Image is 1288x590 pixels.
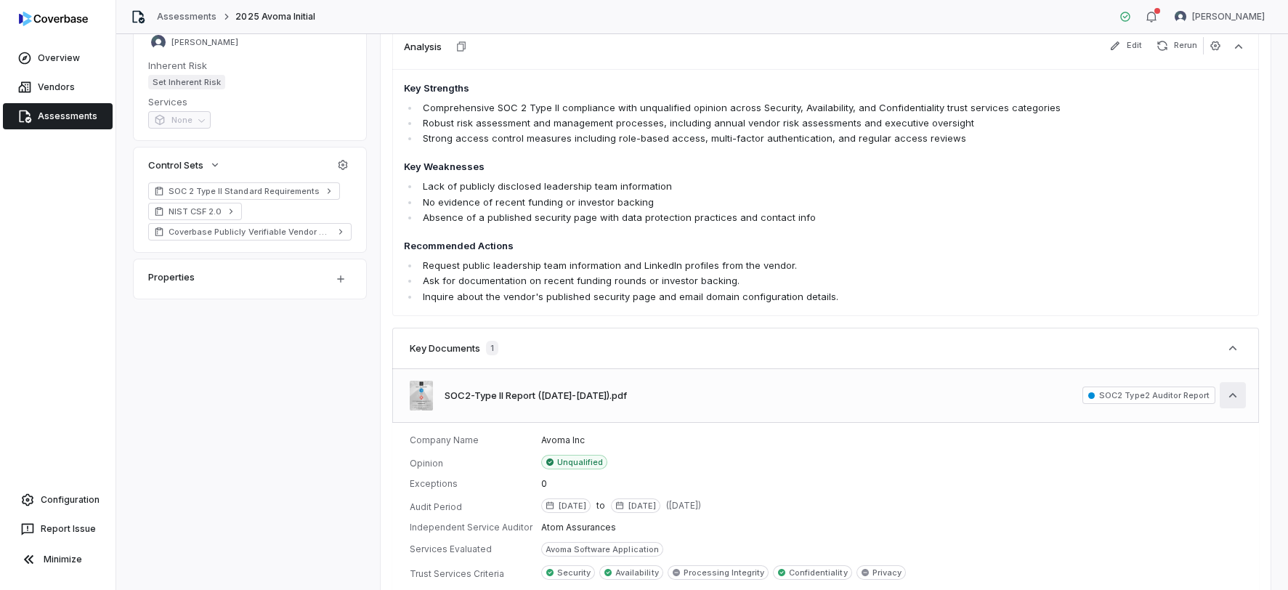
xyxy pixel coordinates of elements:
span: Unqualified [557,456,603,468]
span: Control Sets [148,158,203,171]
span: Processing Integrity [684,567,765,578]
a: Configuration [6,487,110,513]
button: Edit [1103,37,1148,54]
a: Coverbase Publicly Verifiable Vendor Controls [148,223,352,241]
span: SOC 2 Type II Standard Requirements [169,185,320,197]
h3: Key Documents [410,342,480,355]
img: Kim Kambarami avatar [151,35,166,49]
a: Vendors [3,74,113,100]
span: Minimize [44,554,82,565]
dt: Services Evaluated [410,543,532,555]
span: NIST CSF 2.0 [169,206,222,217]
dt: Company Name [410,435,532,446]
span: Configuration [41,494,100,506]
span: 1 [486,341,498,355]
span: Security [557,567,591,578]
dt: Independent Service Auditor [410,522,532,533]
span: [PERSON_NAME] [1192,11,1265,23]
span: ( [DATE] ) [666,500,701,512]
h4: Recommended Actions [404,239,1079,254]
a: Assessments [157,11,216,23]
button: Kim Kambarami avatar[PERSON_NAME] [1166,6,1273,28]
span: Avoma Software Application [541,542,663,557]
li: Lack of publicly disclosed leadership team information [419,179,1079,194]
li: No evidence of recent funding or investor backing [419,195,1079,210]
dt: Trust Services Criteria [410,568,532,580]
li: Robust risk assessment and management processes, including annual vendor risk assessments and exe... [419,116,1079,131]
span: to [596,500,605,512]
span: Coverbase Publicly Verifiable Vendor Controls [169,226,331,238]
span: Privacy [872,567,902,578]
button: Control Sets [144,152,225,178]
span: Set Inherent Risk [148,75,225,89]
dt: Exceptions [410,478,532,490]
a: Overview [3,45,113,71]
li: Inquire about the vendor's published security page and email domain configuration details. [419,289,1079,304]
dd: Atom Assurances [541,522,1242,533]
span: SOC2 Type2 Auditor Report [1082,387,1215,404]
a: Assessments [3,103,113,129]
button: Rerun [1151,37,1203,54]
dt: Services [148,95,352,108]
li: Ask for documentation on recent funding rounds or investor backing. [419,273,1079,288]
li: Request public leadership team information and LinkedIn profiles from the vendor. [419,258,1079,273]
button: Report Issue [6,516,110,542]
img: f97661342f2e40469c489ba44c518c00.jpg [410,381,433,411]
img: Kim Kambarami avatar [1175,11,1186,23]
a: NIST CSF 2.0 [148,203,242,220]
h4: Key Weaknesses [404,160,1079,174]
dt: Audit Period [410,501,532,513]
li: Absence of a published security page with data protection practices and contact info [419,210,1079,225]
span: Vendors [38,81,75,93]
button: Minimize [6,545,110,574]
span: 2025 Avoma Initial [235,11,315,23]
dt: Opinion [410,458,532,469]
dd: 0 [541,478,1242,490]
dt: Inherent Risk [148,59,352,72]
span: Confidentiality [789,567,847,578]
span: Overview [38,52,80,64]
button: SOC2-Type II Report ([DATE]-[DATE]).pdf [445,389,627,403]
dd: Avoma Inc [541,435,1242,446]
span: [PERSON_NAME] [171,37,238,48]
li: Comprehensive SOC 2 Type II compliance with unqualified opinion across Security, Availability, an... [419,100,1079,116]
h3: Analysis [404,40,442,53]
img: logo-D7KZi-bG.svg [19,12,88,26]
span: [DATE] [611,498,660,513]
li: Strong access control measures including role-based access, multi-factor authentication, and regu... [419,131,1079,146]
span: [DATE] [541,498,591,513]
a: SOC 2 Type II Standard Requirements [148,182,340,200]
span: Availability [615,567,658,578]
span: Assessments [38,110,97,122]
h4: Key Strengths [404,81,1079,96]
span: Report Issue [41,523,96,535]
